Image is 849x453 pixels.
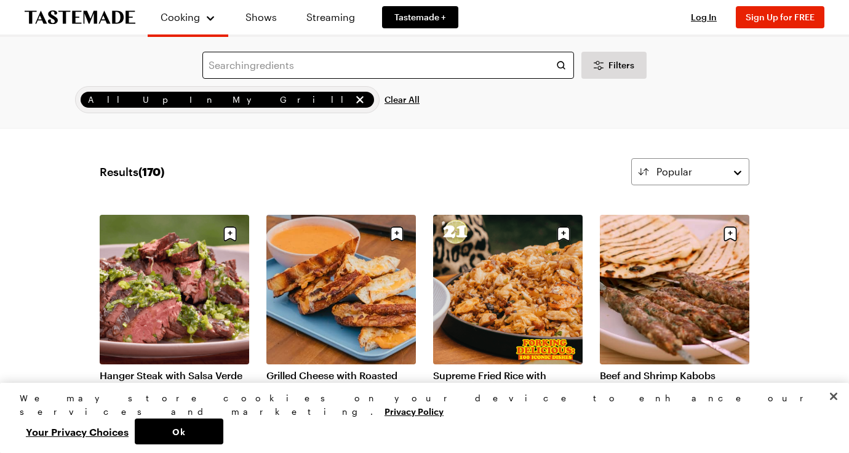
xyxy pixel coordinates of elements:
button: Save recipe [218,222,242,246]
a: Beef and Shrimp Kabobs [600,369,749,382]
a: More information about your privacy, opens in a new tab [385,405,444,417]
button: Your Privacy Choices [20,419,135,444]
a: Tastemade + [382,6,458,28]
span: Clear All [385,94,420,106]
button: Sign Up for FREE [736,6,824,28]
div: Privacy [20,391,819,444]
span: Log In [691,12,717,22]
span: Sign Up for FREE [746,12,815,22]
span: Cooking [161,11,200,23]
button: Log In [679,11,728,23]
a: Grilled Cheese with Roasted Tomato Soup [266,369,416,394]
button: Save recipe [719,222,742,246]
span: Filters [608,59,634,71]
button: Clear All [385,86,420,113]
span: Tastemade + [394,11,446,23]
a: To Tastemade Home Page [25,10,135,25]
span: Popular [656,164,692,179]
a: Hanger Steak with Salsa Verde [100,369,249,382]
button: Ok [135,419,223,444]
button: Close [820,383,847,410]
a: Supreme Fried Rice with Shrimp, Chicken, Bacon, Pickled Raisins & Jalapenos [433,369,583,394]
button: Save recipe [385,222,409,246]
button: Cooking [160,5,216,30]
span: All Up In My Grill [88,93,351,106]
button: Save recipe [552,222,575,246]
button: Popular [631,158,749,185]
button: remove All Up In My Grill [353,93,367,106]
span: Results [100,163,164,180]
div: We may store cookies on your device to enhance our services and marketing. [20,391,819,419]
span: ( 170 ) [138,165,164,178]
button: Desktop filters [581,52,647,79]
